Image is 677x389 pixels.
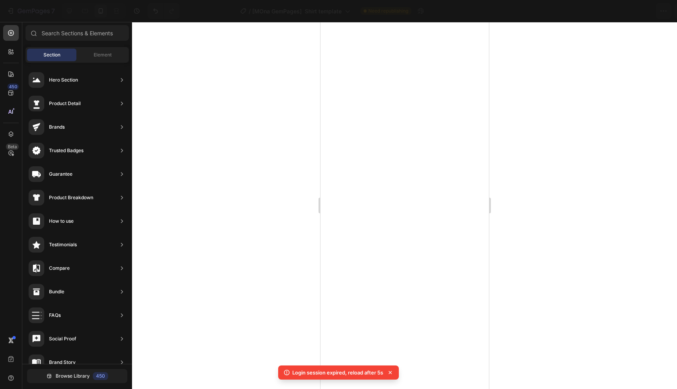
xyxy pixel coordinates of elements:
[249,7,251,15] span: /
[93,372,108,380] div: 450
[7,84,19,90] div: 450
[49,217,74,225] div: How to use
[596,3,622,19] button: Save
[6,144,19,150] div: Beta
[148,3,179,19] div: Undo/Redo
[49,358,76,366] div: Brand Story
[49,311,61,319] div: FAQs
[49,241,77,249] div: Testimonials
[625,3,658,19] button: Publish
[368,7,408,15] span: Need republishing
[49,76,78,84] div: Hero Section
[632,7,651,15] div: Publish
[49,123,65,131] div: Brands
[320,22,489,389] iframe: Design area
[51,6,55,16] p: 7
[43,51,60,58] span: Section
[516,3,593,19] button: 0 product assigned
[56,373,90,380] span: Browse Library
[49,264,70,272] div: Compare
[49,100,81,107] div: Product Detail
[650,351,669,369] iframe: Intercom live chat
[49,194,93,202] div: Product Breakdown
[252,7,342,15] span: [MOna GemPages] Shirt template
[49,170,72,178] div: Guarantee
[25,25,129,41] input: Search Sections & Elements
[49,288,64,296] div: Bundle
[523,7,575,15] span: 0 product assigned
[49,147,83,155] div: Trusted Badges
[94,51,112,58] span: Element
[27,369,127,383] button: Browse Library450
[292,369,383,376] p: Login session expired, reload after 5s
[603,8,615,15] span: Save
[49,335,76,343] div: Social Proof
[3,3,58,19] button: 7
